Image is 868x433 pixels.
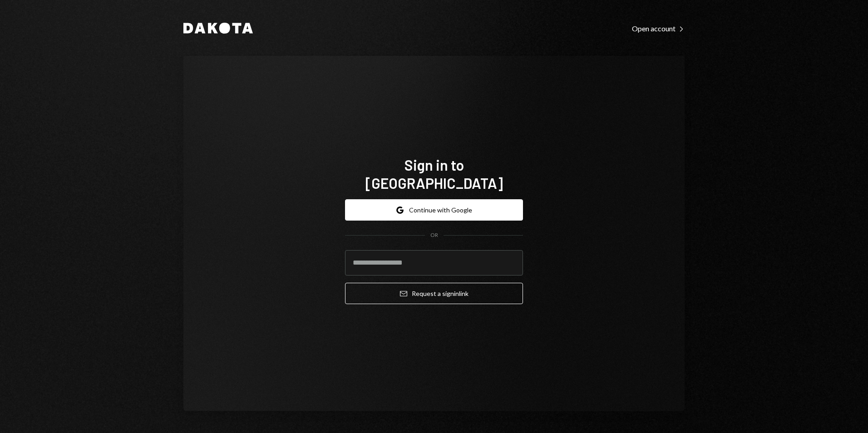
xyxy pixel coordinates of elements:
[430,231,438,239] div: OR
[632,24,685,33] div: Open account
[345,199,523,221] button: Continue with Google
[632,23,685,33] a: Open account
[345,156,523,192] h1: Sign in to [GEOGRAPHIC_DATA]
[345,283,523,304] button: Request a signinlink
